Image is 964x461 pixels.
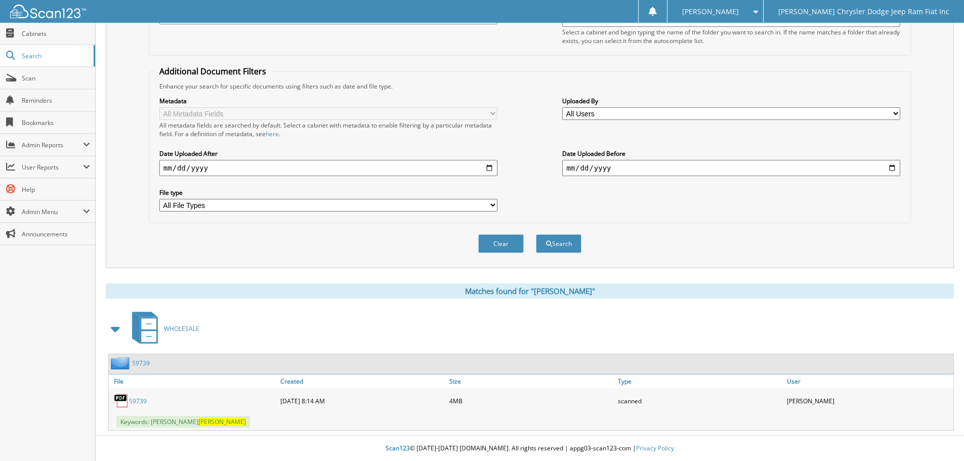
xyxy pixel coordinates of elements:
[96,436,964,461] div: © [DATE]-[DATE] [DOMAIN_NAME]. All rights reserved | appg03-scan123-com |
[154,82,905,91] div: Enhance your search for specific documents using filters such as date and file type.
[615,391,784,411] div: scanned
[478,234,524,253] button: Clear
[22,185,90,194] span: Help
[266,130,279,138] a: here
[22,207,83,216] span: Admin Menu
[159,149,497,158] label: Date Uploaded After
[22,29,90,38] span: Cabinets
[164,324,199,333] span: WHOLESALE
[562,149,900,158] label: Date Uploaded Before
[682,9,739,15] span: [PERSON_NAME]
[126,309,199,349] a: WHOLESALE
[562,97,900,105] label: Uploaded By
[116,416,250,428] span: Keywords: [PERSON_NAME]
[109,374,278,388] a: File
[111,357,132,369] img: folder2.png
[562,28,900,45] div: Select a cabinet and begin typing the name of the folder you want to search in. If the name match...
[159,188,497,197] label: File type
[22,230,90,238] span: Announcements
[132,359,150,367] a: S9739
[22,74,90,82] span: Scan
[22,96,90,105] span: Reminders
[536,234,581,253] button: Search
[10,5,86,18] img: scan123-logo-white.svg
[784,391,953,411] div: [PERSON_NAME]
[784,374,953,388] a: User
[278,374,447,388] a: Created
[114,393,129,408] img: PDF.png
[22,163,83,172] span: User Reports
[129,397,147,405] a: S9739
[615,374,784,388] a: Type
[386,444,410,452] span: Scan123
[22,141,83,149] span: Admin Reports
[778,9,949,15] span: [PERSON_NAME] Chrysler Dodge Jeep Ram Fiat Inc
[159,160,497,176] input: start
[636,444,674,452] a: Privacy Policy
[159,121,497,138] div: All metadata fields are searched by default. Select a cabinet with metadata to enable filtering b...
[447,391,616,411] div: 4MB
[913,412,964,461] iframe: Chat Widget
[106,283,954,299] div: Matches found for "[PERSON_NAME]"
[159,97,497,105] label: Metadata
[22,118,90,127] span: Bookmarks
[22,52,89,60] span: Search
[198,417,246,426] span: [PERSON_NAME]
[562,160,900,176] input: end
[278,391,447,411] div: [DATE] 8:14 AM
[154,66,271,77] legend: Additional Document Filters
[447,374,616,388] a: Size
